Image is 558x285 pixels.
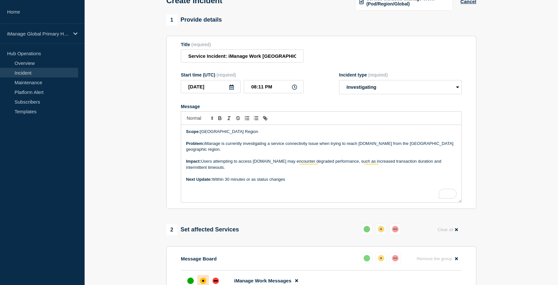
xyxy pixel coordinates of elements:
[368,72,388,77] span: (required)
[181,80,241,93] input: YYYY-MM-DD
[186,158,457,170] p: Users attempting to access [DOMAIN_NAME] may encounter degraded performance, such as increased tr...
[186,177,457,182] p: Within 30 minutes or as status changes
[187,278,194,284] div: up
[378,255,384,261] div: affected
[181,256,217,261] p: Message Board
[166,15,222,25] div: Provide details
[339,80,462,94] select: Incident type
[181,104,462,109] div: Message
[392,226,398,232] div: down
[375,223,387,235] button: affected
[224,114,233,122] button: Toggle italic text
[361,223,373,235] button: up
[389,223,401,235] button: down
[186,159,201,164] strong: Impact:
[166,15,177,25] span: 1
[243,114,252,122] button: Toggle ordered list
[378,226,384,232] div: affected
[389,252,401,264] button: down
[191,42,211,47] span: (required)
[186,177,212,182] strong: Next Update:
[434,223,462,236] button: Clear all
[261,114,270,122] button: Toggle link
[361,252,373,264] button: up
[234,278,291,283] span: iManage Work Messages
[7,31,69,36] p: iManage Global Primary Hub
[186,129,200,134] strong: Scope:
[181,42,304,47] div: Title
[392,255,398,261] div: down
[181,125,461,202] div: To enrich screen reader interactions, please activate Accessibility in Grammarly extension settings
[166,224,239,235] div: Set affected Services
[186,141,457,153] p: iManage is currently investigating a service connectivity issue when trying to reach [DOMAIN_NAME...
[417,256,452,261] span: Remove the group
[244,80,304,93] input: HH:MM A
[181,49,304,63] input: Title
[186,129,457,135] p: [GEOGRAPHIC_DATA] Region
[184,114,215,122] span: Font size
[200,278,206,284] div: affected
[364,255,370,261] div: up
[166,224,177,235] span: 2
[181,72,304,77] div: Start time (UTC)
[413,252,462,265] button: Remove the group
[233,114,243,122] button: Toggle strikethrough text
[339,72,462,77] div: Incident type
[216,72,236,77] span: (required)
[364,226,370,232] div: up
[215,114,224,122] button: Toggle bold text
[212,278,219,284] div: down
[252,114,261,122] button: Toggle bulleted list
[186,141,204,146] strong: Problem:
[375,252,387,264] button: affected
